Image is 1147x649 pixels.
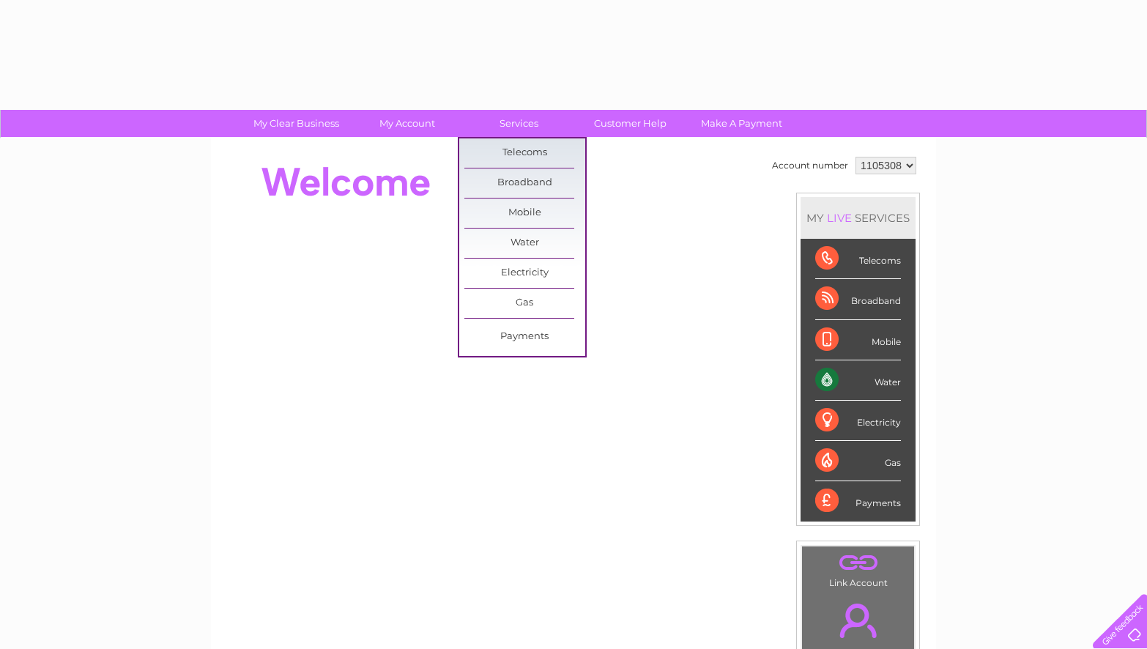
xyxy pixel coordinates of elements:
a: Electricity [464,259,585,288]
a: Mobile [464,199,585,228]
div: LIVE [824,211,855,225]
a: Services [459,110,579,137]
a: Broadband [464,168,585,198]
div: Telecoms [815,239,901,279]
div: MY SERVICES [801,197,916,239]
a: Make A Payment [681,110,802,137]
a: Telecoms [464,138,585,168]
div: Mobile [815,320,901,360]
td: Account number [768,153,852,178]
div: Gas [815,441,901,481]
td: Link Account [801,546,915,592]
div: Electricity [815,401,901,441]
a: Customer Help [570,110,691,137]
a: Water [464,229,585,258]
a: My Clear Business [236,110,357,137]
a: . [806,550,910,576]
div: Water [815,360,901,401]
a: Gas [464,289,585,318]
a: . [806,595,910,646]
a: My Account [347,110,468,137]
div: Payments [815,481,901,521]
a: Payments [464,322,585,352]
div: Broadband [815,279,901,319]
